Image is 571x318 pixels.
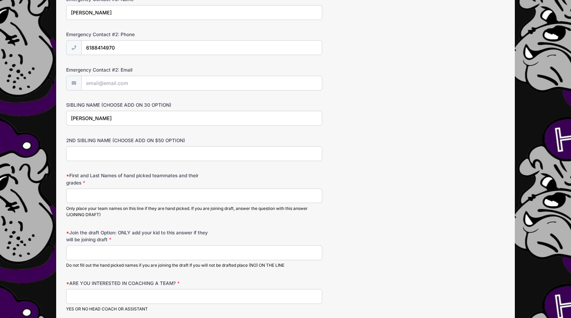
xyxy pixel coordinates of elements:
label: 2ND SIBLING NAME (CHOOSE ADD ON $50 OPTION) [66,137,212,144]
label: First and Last Names of hand picked teammates and their grades [66,172,212,186]
input: (xxx) xxx-xxxx [81,40,322,55]
label: SIBLING NAME (CHOOSE ADD ON 30 OPTION) [66,102,212,108]
div: YES OR NO HEAD COACH OR ASSISTANT [66,306,322,312]
label: Emergency Contact #2: Email [66,66,212,73]
input: email@email.com [81,76,322,91]
div: Only place your team names on this line if they are hand picked. If you are joining draft, answer... [66,205,322,218]
label: ARE YOU INTERESTED IN COACHING A TEAM? [66,280,212,287]
label: Emergency Contact #2: Phone [66,31,212,38]
label: Join the draft Option: ONLY add your kid to this answer if they will be joining draft [66,229,212,243]
div: Do not fill out the hand picked names if you are joining the draft If you will not be drafted pla... [66,262,322,268]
